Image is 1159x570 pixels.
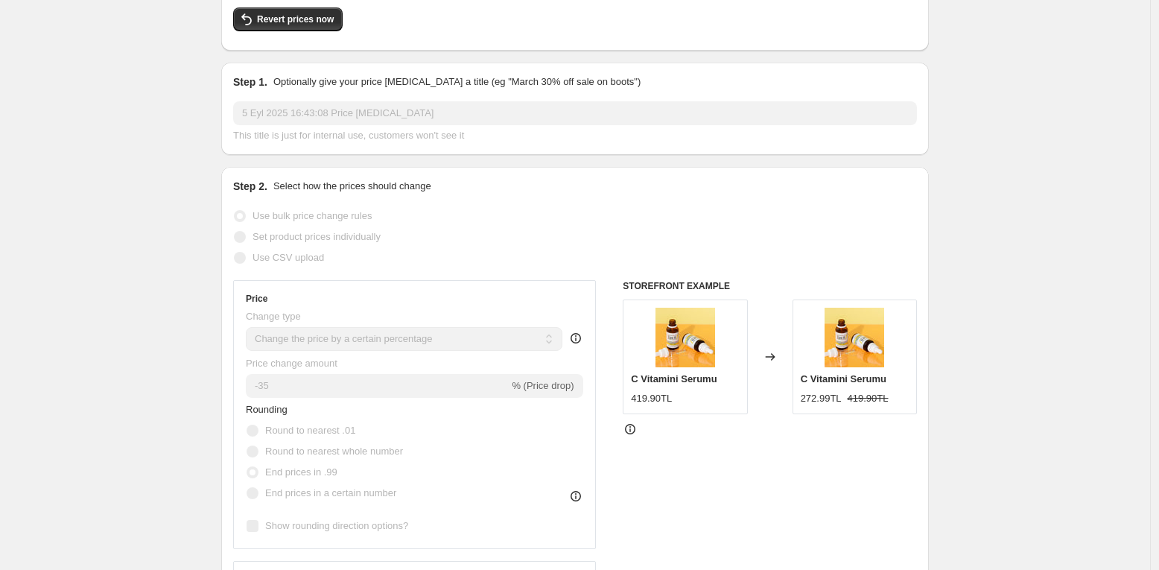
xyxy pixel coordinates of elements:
[253,231,381,242] span: Set product prices individually
[273,75,641,89] p: Optionally give your price [MEDICAL_DATA] a title (eg "March 30% off sale on boots")
[273,179,431,194] p: Select how the prices should change
[233,130,464,141] span: This title is just for internal use, customers won't see it
[265,487,396,498] span: End prices in a certain number
[246,293,267,305] h3: Price
[623,280,917,292] h6: STOREFRONT EXAMPLE
[233,179,267,194] h2: Step 2.
[253,252,324,263] span: Use CSV upload
[801,391,842,406] div: 272.99TL
[253,210,372,221] span: Use bulk price change rules
[246,311,301,322] span: Change type
[568,331,583,346] div: help
[631,391,672,406] div: 419.90TL
[825,308,884,367] img: 1_ae2e25f0-0928-48a7-a906-d6be3b8a151e_80x.jpg
[631,373,717,384] span: C Vitamini Serumu
[512,380,574,391] span: % (Price drop)
[265,446,403,457] span: Round to nearest whole number
[848,391,889,406] strike: 419.90TL
[265,425,355,436] span: Round to nearest .01
[233,101,917,125] input: 30% off holiday sale
[246,358,337,369] span: Price change amount
[257,13,334,25] span: Revert prices now
[265,520,408,531] span: Show rounding direction options?
[233,75,267,89] h2: Step 1.
[246,404,288,415] span: Rounding
[801,373,886,384] span: C Vitamini Serumu
[246,374,509,398] input: -15
[233,7,343,31] button: Revert prices now
[265,466,337,478] span: End prices in .99
[655,308,715,367] img: 1_ae2e25f0-0928-48a7-a906-d6be3b8a151e_80x.jpg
